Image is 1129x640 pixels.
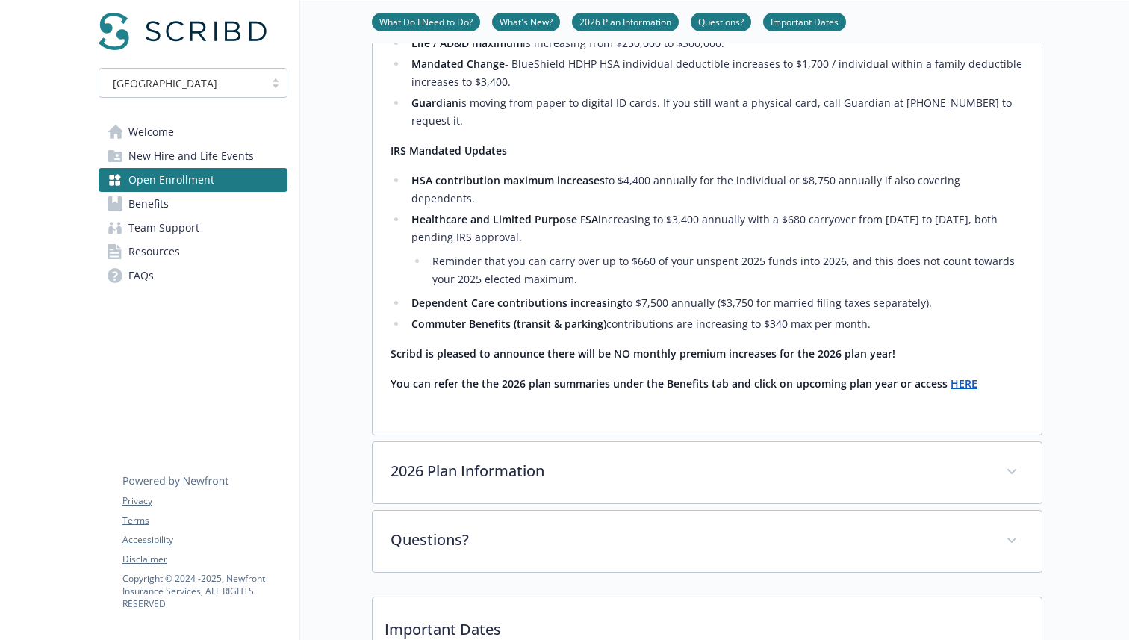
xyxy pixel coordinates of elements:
[122,494,287,508] a: Privacy
[373,442,1042,503] div: 2026 Plan Information
[407,172,1024,208] li: to $4,400 annually for the individual or $8,750 annually if also covering dependents.
[407,55,1024,91] li: - BlueShield HDHP HSA individual deductible increases to $1,700 / individual within a family dedu...
[411,317,606,331] strong: Commuter Benefits (transit & parking)
[428,252,1024,288] li: Reminder that you can carry over up to $660 of your unspent 2025 funds into 2026, and this does n...
[372,14,480,28] a: What Do I Need to Do?
[411,57,505,71] strong: Mandated Change
[411,296,623,310] strong: Dependent Care contributions increasing
[391,347,895,361] strong: Scribd is pleased to announce there will be NO monthly premium increases for the 2026 plan year!
[99,216,287,240] a: Team Support
[411,212,598,226] strong: Healthcare and Limited Purpose FSA
[407,94,1024,130] li: is moving from paper to digital ID cards. If you still want a physical card, call Guardian at [PH...
[107,75,257,91] span: [GEOGRAPHIC_DATA]
[391,143,507,158] strong: IRS Mandated Updates
[407,294,1024,312] li: to $7,500 annually ($3,750 for married filing taxes separately).
[99,120,287,144] a: Welcome
[391,460,988,482] p: 2026 Plan Information
[122,533,287,547] a: Accessibility
[128,264,154,288] span: FAQs
[407,211,1024,288] li: increasing to $3,400 annually with a $680 carryover from [DATE] to [DATE], both pending IRS appro...
[122,553,287,566] a: Disclaimer
[99,168,287,192] a: Open Enrollment
[128,240,180,264] span: Resources
[407,315,1024,333] li: contributions are increasing to $340 max per month.
[128,168,214,192] span: Open Enrollment
[411,96,458,110] strong: Guardian
[391,376,948,391] strong: You can refer the the 2026 plan summaries under the Benefits tab and click on upcoming plan year ...
[113,75,217,91] span: [GEOGRAPHIC_DATA]
[691,14,751,28] a: Questions?
[763,14,846,28] a: Important Dates
[99,264,287,288] a: FAQs
[128,216,199,240] span: Team Support
[128,192,169,216] span: Benefits
[951,376,977,391] a: HERE
[99,240,287,264] a: Resources
[122,514,287,527] a: Terms
[128,120,174,144] span: Welcome
[492,14,560,28] a: What's New?
[572,14,679,28] a: 2026 Plan Information
[411,173,605,187] strong: HSA contribution maximum increases
[373,511,1042,572] div: Questions?
[391,529,988,551] p: Questions?
[122,572,287,610] p: Copyright © 2024 - 2025 , Newfront Insurance Services, ALL RIGHTS RESERVED
[128,144,254,168] span: New Hire and Life Events
[99,192,287,216] a: Benefits
[99,144,287,168] a: New Hire and Life Events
